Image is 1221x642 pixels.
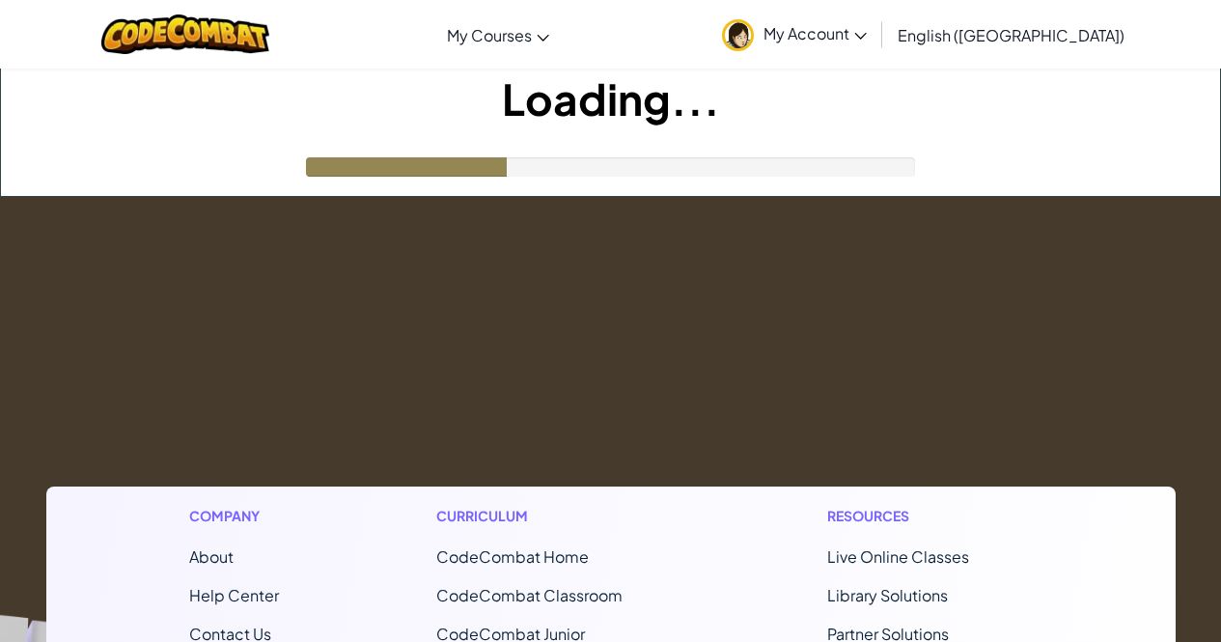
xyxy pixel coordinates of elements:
a: Library Solutions [827,585,948,605]
h1: Company [189,506,279,526]
h1: Loading... [1,69,1220,128]
span: English ([GEOGRAPHIC_DATA]) [898,25,1124,45]
a: English ([GEOGRAPHIC_DATA]) [888,9,1134,61]
a: Help Center [189,585,279,605]
a: Live Online Classes [827,546,969,567]
a: My Account [712,4,876,65]
a: CodeCombat Classroom [436,585,623,605]
a: My Courses [437,9,559,61]
span: My Courses [447,25,532,45]
span: My Account [763,23,867,43]
h1: Resources [827,506,1033,526]
h1: Curriculum [436,506,670,526]
span: CodeCombat Home [436,546,589,567]
a: About [189,546,234,567]
img: CodeCombat logo [101,14,270,54]
img: avatar [722,19,754,51]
